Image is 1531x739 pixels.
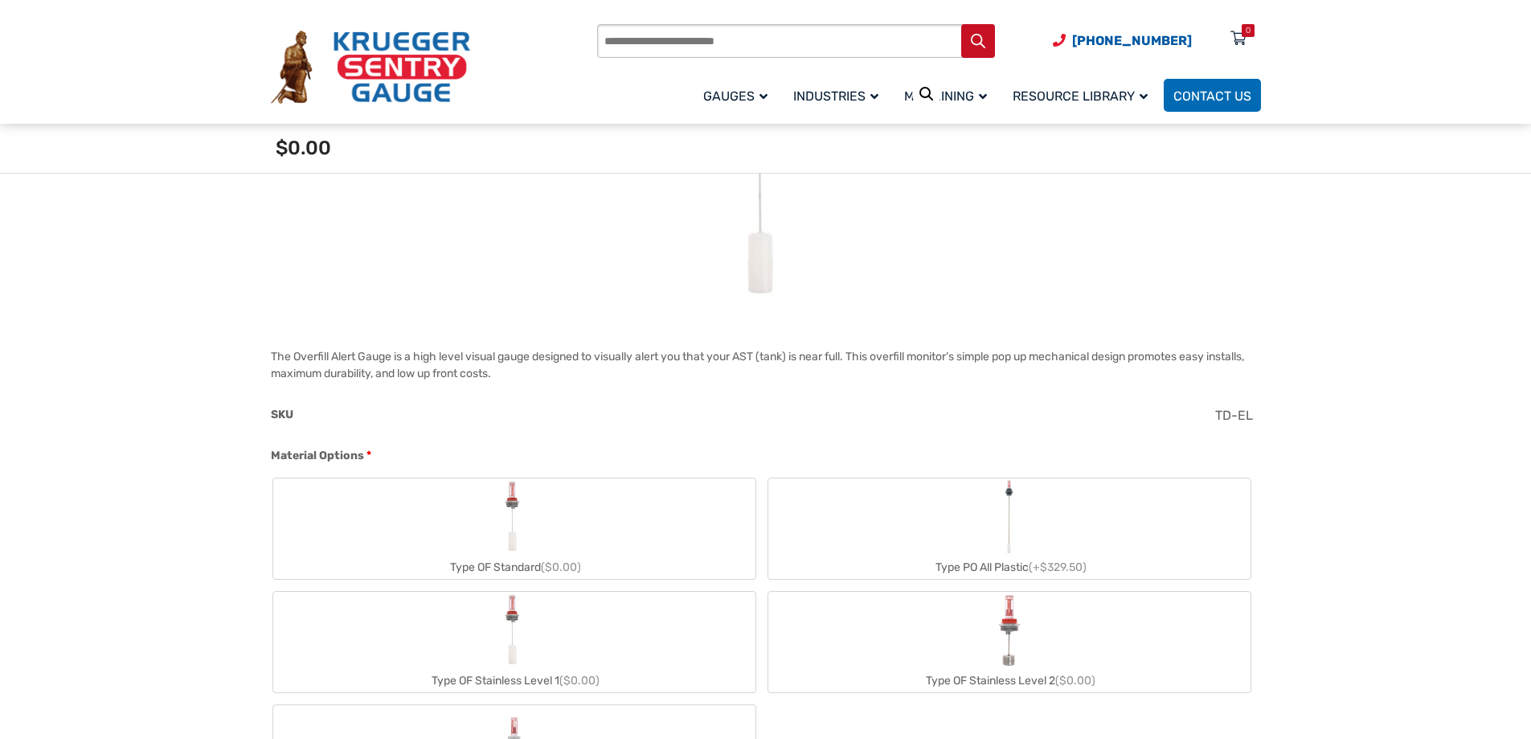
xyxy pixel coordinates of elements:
div: Type OF Stainless Level 2 [768,669,1251,692]
img: Krueger Sentry Gauge [271,31,470,105]
img: Overfill Gauge Type OF Configurator [709,67,822,308]
div: Type PO All Plastic [768,556,1251,579]
span: Contact Us [1173,88,1251,104]
span: ($0.00) [1055,674,1095,688]
a: View full-screen image gallery [912,80,941,109]
span: Material Options [271,449,364,462]
a: Machining [894,76,1003,114]
a: Phone Number (920) 434-8860 [1053,31,1192,51]
div: Type OF Standard [273,556,755,579]
span: Machining [904,88,987,104]
span: Gauges [703,88,768,104]
div: 0 [1246,24,1251,37]
span: $0.00 [276,137,331,159]
label: Type OF Stainless Level 2 [768,592,1251,692]
span: ($0.00) [541,560,581,574]
label: Type OF Standard [273,478,755,579]
span: TD-EL [1215,408,1253,423]
span: ($0.00) [559,674,600,688]
label: Type PO All Plastic [768,478,1251,579]
a: Resource Library [1003,76,1164,114]
a: Gauges [694,76,784,114]
span: (+$329.50) [1029,560,1087,574]
abbr: required [366,447,371,464]
span: SKU [271,408,293,421]
span: Industries [793,88,878,104]
a: Industries [784,76,894,114]
label: Type OF Stainless Level 1 [273,592,755,692]
p: The Overfill Alert Gauge is a high level visual gauge designed to visually alert you that your AS... [271,348,1261,382]
a: Contact Us [1164,79,1261,112]
span: Resource Library [1013,88,1148,104]
span: [PHONE_NUMBER] [1072,33,1192,48]
div: Type OF Stainless Level 1 [273,669,755,692]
